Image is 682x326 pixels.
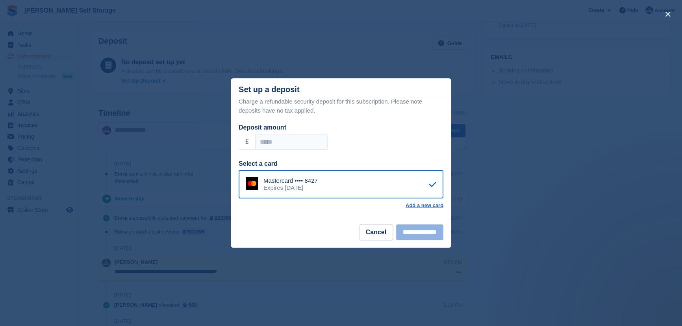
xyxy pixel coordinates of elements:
label: Deposit amount [239,124,286,131]
p: Charge a refundable security deposit for this subscription. Please note deposits have no tax appl... [239,97,443,115]
a: Add a new card [406,202,443,209]
div: Select a card [239,159,443,169]
button: Cancel [359,224,393,240]
button: close [662,8,674,20]
div: Mastercard •••• 8427 [263,177,318,184]
div: Set up a deposit [239,85,299,94]
div: Expires [DATE] [263,184,318,191]
img: Mastercard Logo [246,177,258,190]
